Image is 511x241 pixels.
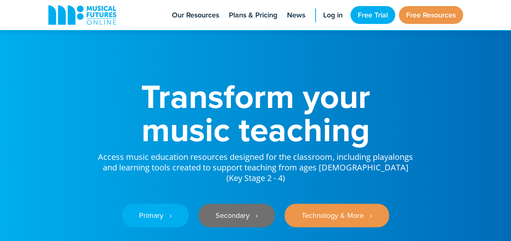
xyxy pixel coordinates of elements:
[122,204,189,227] a: Primary ‎‏‏‎ ‎ ›
[399,6,463,24] a: Free Resources
[285,204,389,227] a: Technology & More ‎‏‏‎ ‎ ›
[350,6,395,24] a: Free Trial
[323,10,343,21] span: Log in
[287,10,305,21] span: News
[97,146,414,183] p: Access music education resources designed for the classroom, including playalongs and learning to...
[97,80,414,146] h1: Transform your music teaching
[172,10,219,21] span: Our Resources
[198,204,275,227] a: Secondary ‎‏‏‎ ‎ ›
[229,10,277,21] span: Plans & Pricing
